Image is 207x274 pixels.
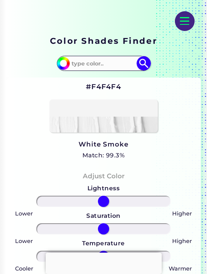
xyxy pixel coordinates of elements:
[83,171,125,182] h4: Adjust Color
[82,240,125,247] strong: Temperature
[46,253,162,272] iframe: Advertisement
[79,150,128,160] h5: Match: 99.3%
[86,212,121,219] strong: Saturation
[50,35,157,47] h1: Color Shades Finder
[15,236,33,246] p: Lower
[86,82,121,92] h2: #F4F4F4
[79,140,128,149] h3: White Smoke
[172,236,192,246] p: Higher
[87,184,120,192] strong: Lightness
[137,56,151,71] img: icon search
[69,57,139,70] input: type color..
[15,264,33,273] p: Cooler
[169,264,192,273] p: Warmer
[172,209,192,218] p: Higher
[15,209,33,218] p: Lower
[50,100,158,133] img: paint_stamp_2_half.png
[79,139,128,161] a: White Smoke Match: 99.3%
